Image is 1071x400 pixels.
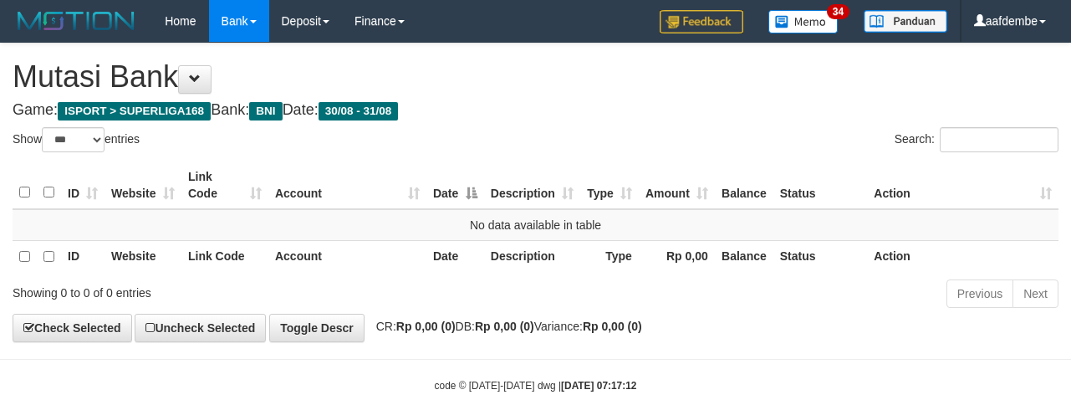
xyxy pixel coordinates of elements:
th: Website [105,240,181,273]
th: Status [773,240,868,273]
th: Description [484,240,580,273]
small: code © [DATE]-[DATE] dwg | [435,380,637,392]
td: No data available in table [13,209,1058,241]
th: Account: activate to sort column ascending [268,162,426,209]
th: Date [426,240,484,273]
strong: [DATE] 07:17:12 [561,380,636,392]
span: BNI [249,102,282,121]
th: Balance [715,240,773,273]
img: MOTION_logo.png [13,8,140,33]
input: Search: [940,127,1058,152]
strong: Rp 0,00 (0) [583,320,642,333]
label: Show entries [13,127,140,152]
h1: Mutasi Bank [13,60,1058,94]
th: Rp 0,00 [639,240,715,273]
a: Next [1012,279,1058,308]
th: Link Code: activate to sort column ascending [181,162,268,209]
img: Feedback.jpg [660,10,743,33]
th: Action: activate to sort column ascending [867,162,1058,209]
select: Showentries [42,127,105,152]
span: CR: DB: Variance: [368,320,642,333]
h4: Game: Bank: Date: [13,102,1058,119]
a: Uncheck Selected [135,314,266,342]
a: Previous [946,279,1013,308]
th: Amount: activate to sort column ascending [639,162,715,209]
th: Website: activate to sort column ascending [105,162,181,209]
span: ISPORT > SUPERLIGA168 [58,102,211,121]
th: Link Code [181,240,268,273]
label: Search: [895,127,1058,152]
a: Check Selected [13,314,132,342]
img: panduan.png [864,10,947,33]
th: Balance [715,162,773,209]
th: Account [268,240,426,273]
th: ID: activate to sort column ascending [61,162,105,209]
th: Status [773,162,868,209]
th: Type [580,240,639,273]
th: Date: activate to sort column descending [426,162,484,209]
strong: Rp 0,00 (0) [396,320,456,333]
img: Button%20Memo.svg [768,10,839,33]
th: Description: activate to sort column ascending [484,162,580,209]
a: Toggle Descr [269,314,365,342]
th: ID [61,240,105,273]
span: 34 [827,4,849,19]
strong: Rp 0,00 (0) [475,320,534,333]
th: Type: activate to sort column ascending [580,162,639,209]
div: Showing 0 to 0 of 0 entries [13,278,434,301]
span: 30/08 - 31/08 [319,102,399,121]
th: Action [867,240,1058,273]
